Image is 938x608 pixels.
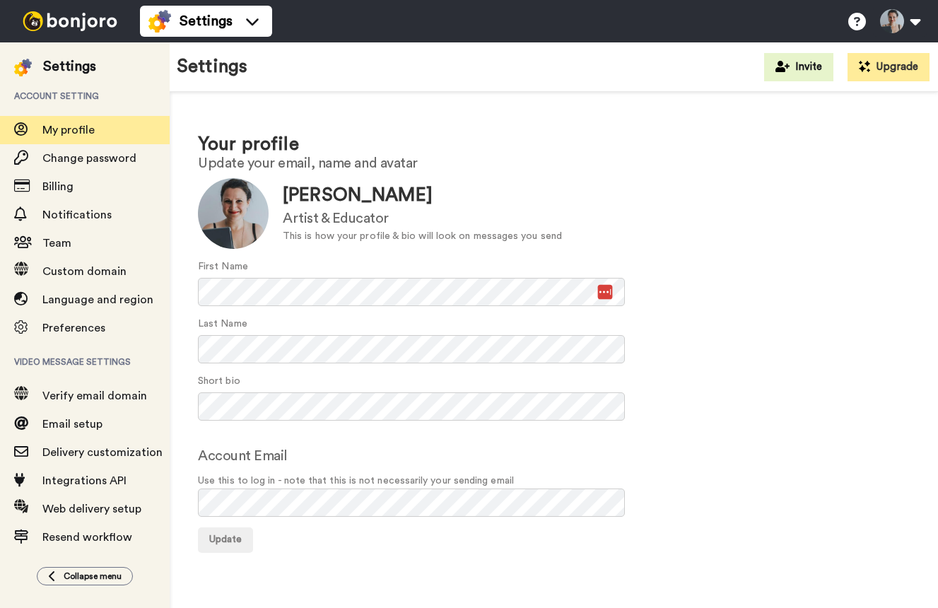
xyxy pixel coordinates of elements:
[198,134,910,155] h1: Your profile
[283,229,562,244] div: This is how your profile & bio will look on messages you send
[42,153,136,164] span: Change password
[42,532,132,543] span: Resend workflow
[283,182,562,209] div: [PERSON_NAME]
[283,209,562,229] div: Artist & Educator
[42,503,141,515] span: Web delivery setup
[37,567,133,585] button: Collapse menu
[17,11,123,31] img: bj-logo-header-white.svg
[42,475,127,486] span: Integrations API
[42,447,163,458] span: Delivery customization
[198,259,248,274] label: First Name
[198,156,910,171] h2: Update your email, name and avatar
[198,374,240,389] label: Short bio
[198,445,288,467] label: Account Email
[42,419,102,430] span: Email setup
[43,57,96,76] div: Settings
[198,527,253,553] button: Update
[42,322,105,334] span: Preferences
[42,390,147,402] span: Verify email domain
[209,534,242,544] span: Update
[42,266,127,277] span: Custom domain
[148,10,171,33] img: settings-colored.svg
[42,294,153,305] span: Language and region
[764,53,833,81] button: Invite
[42,124,95,136] span: My profile
[177,57,247,77] h1: Settings
[198,474,910,489] span: Use this to log in - note that this is not necessarily your sending email
[848,53,930,81] button: Upgrade
[42,238,71,249] span: Team
[42,181,74,192] span: Billing
[198,317,247,332] label: Last Name
[180,11,233,31] span: Settings
[14,59,32,76] img: settings-colored.svg
[64,571,122,582] span: Collapse menu
[42,209,112,221] span: Notifications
